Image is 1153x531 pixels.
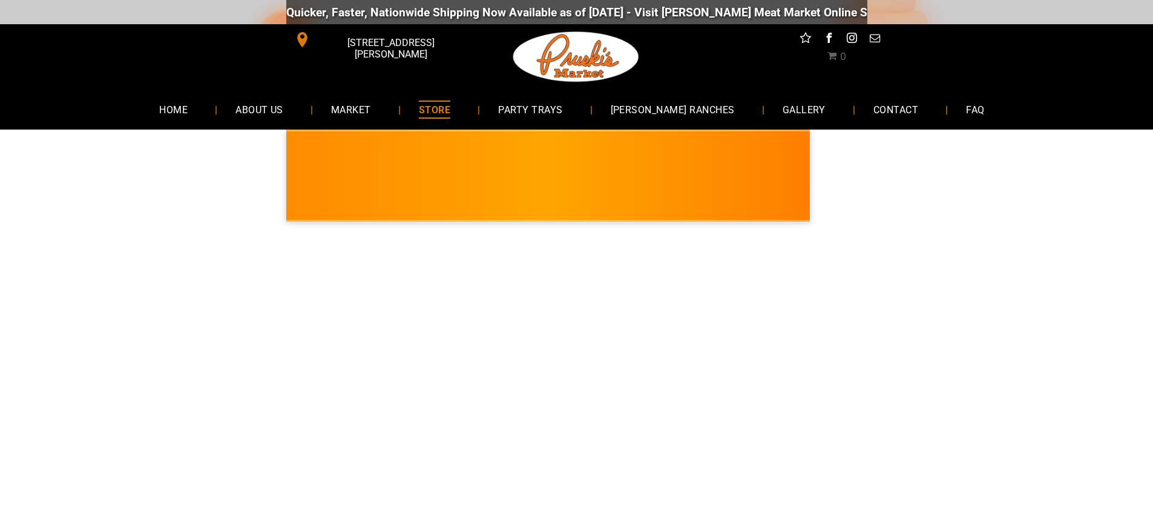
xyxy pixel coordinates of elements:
[840,51,846,62] span: 0
[141,93,206,125] a: HOME
[593,93,753,125] a: [PERSON_NAME] RANCHES
[401,93,468,125] a: STORE
[867,30,882,49] a: email
[798,30,813,49] a: Social network
[511,24,642,90] img: Pruski-s+Market+HQ+Logo2-1920w.png
[855,93,936,125] a: CONTACT
[217,93,301,125] a: ABOUT US
[948,93,1002,125] a: FAQ
[286,5,1019,19] div: Quicker, Faster, Nationwide Shipping Now Available as of [DATE] - Visit [PERSON_NAME] Meat Market...
[313,93,389,125] a: MARKET
[844,30,859,49] a: instagram
[286,30,471,49] a: [STREET_ADDRESS][PERSON_NAME]
[480,93,580,125] a: PARTY TRAYS
[764,93,844,125] a: GALLERY
[312,31,468,66] span: [STREET_ADDRESS][PERSON_NAME]
[821,30,836,49] a: facebook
